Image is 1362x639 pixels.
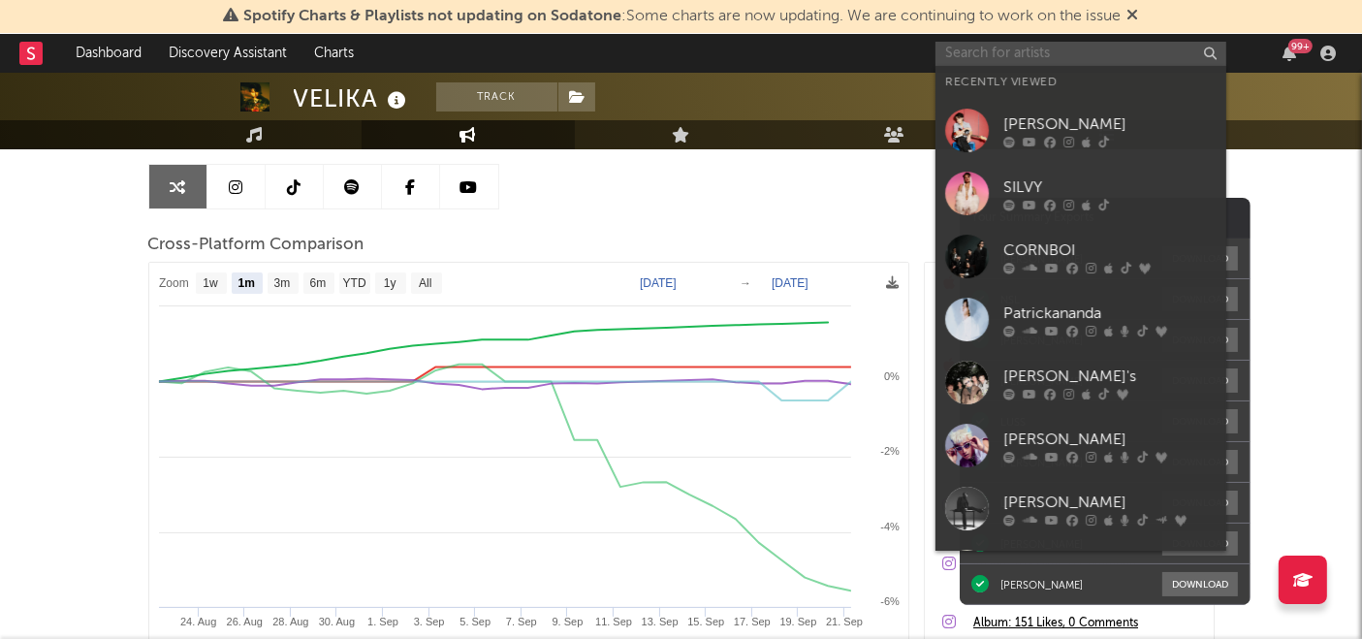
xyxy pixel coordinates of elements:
[772,276,808,290] text: [DATE]
[342,277,365,291] text: YTD
[1003,240,1217,263] div: CORNBOI
[973,612,1204,635] a: Album: 151 Likes, 0 Comments
[880,445,900,457] text: -2%
[238,277,254,291] text: 1m
[935,540,1226,603] a: Carabao
[687,616,724,627] text: 15. Sep
[309,277,326,291] text: 6m
[179,616,215,627] text: 24. Aug
[935,477,1226,540] a: [PERSON_NAME]
[62,34,155,73] a: Dashboard
[880,595,900,607] text: -6%
[733,616,770,627] text: 17. Sep
[640,276,677,290] text: [DATE]
[272,616,308,627] text: 28. Aug
[826,616,863,627] text: 21. Sep
[244,9,622,24] span: Spotify Charts & Playlists not updating on Sodatone
[935,351,1226,414] a: [PERSON_NAME]'s
[552,616,583,627] text: 9. Sep
[1003,366,1217,389] div: [PERSON_NAME]'s
[1003,113,1217,137] div: [PERSON_NAME]
[935,42,1226,66] input: Search for artists
[1288,39,1313,53] div: 99 +
[935,162,1226,225] a: SILVY
[935,414,1226,477] a: [PERSON_NAME]
[935,225,1226,288] a: CORNBOI
[301,34,367,73] a: Charts
[226,616,262,627] text: 26. Aug
[935,288,1226,351] a: Patrickananda
[273,277,290,291] text: 3m
[318,616,354,627] text: 30. Aug
[779,616,816,627] text: 19. Sep
[935,99,1226,162] a: [PERSON_NAME]
[1003,176,1217,200] div: SILVY
[203,277,218,291] text: 1w
[244,9,1122,24] span: : Some charts are now updating. We are continuing to work on the issue
[1000,578,1083,591] div: [PERSON_NAME]
[1162,572,1238,596] button: Download
[294,82,412,114] div: VELIKA
[595,616,632,627] text: 11. Sep
[1283,46,1296,61] button: 99+
[155,34,301,73] a: Discovery Assistant
[1003,492,1217,515] div: [PERSON_NAME]
[740,276,751,290] text: →
[459,616,491,627] text: 5. Sep
[1003,429,1217,452] div: [PERSON_NAME]
[436,82,557,112] button: Track
[148,234,364,257] span: Cross-Platform Comparison
[641,616,678,627] text: 13. Sep
[880,521,900,532] text: -4%
[1127,9,1139,24] span: Dismiss
[945,71,1217,94] div: Recently Viewed
[884,370,900,382] text: 0%
[413,616,444,627] text: 3. Sep
[383,277,396,291] text: 1y
[159,277,189,291] text: Zoom
[419,277,431,291] text: All
[505,616,536,627] text: 7. Sep
[1003,303,1217,326] div: Patrickananda
[367,616,398,627] text: 1. Sep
